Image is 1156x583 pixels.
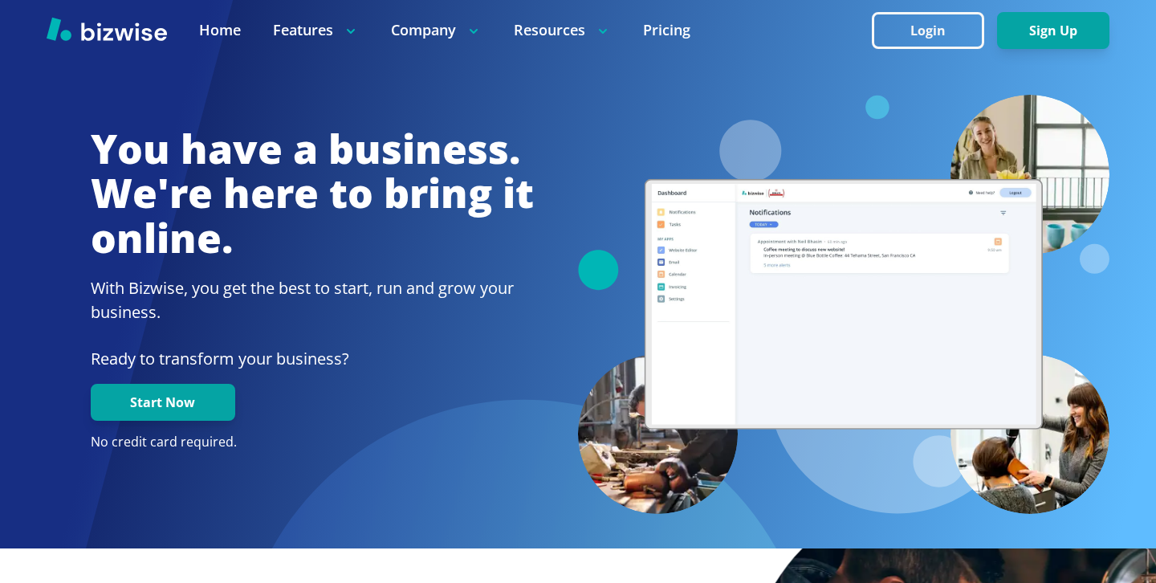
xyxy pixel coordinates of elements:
h2: With Bizwise, you get the best to start, run and grow your business. [91,276,534,324]
img: Bizwise Logo [47,17,167,41]
a: Home [199,20,241,40]
a: Login [872,23,997,39]
button: Sign Up [997,12,1109,49]
p: Features [273,20,359,40]
button: Login [872,12,984,49]
p: No credit card required. [91,434,534,451]
a: Pricing [643,20,690,40]
p: Ready to transform your business? [91,347,534,371]
a: Start Now [91,395,235,410]
p: Resources [514,20,611,40]
p: Company [391,20,482,40]
a: Sign Up [997,23,1109,39]
h1: You have a business. We're here to bring it online. [91,127,534,261]
button: Start Now [91,384,235,421]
